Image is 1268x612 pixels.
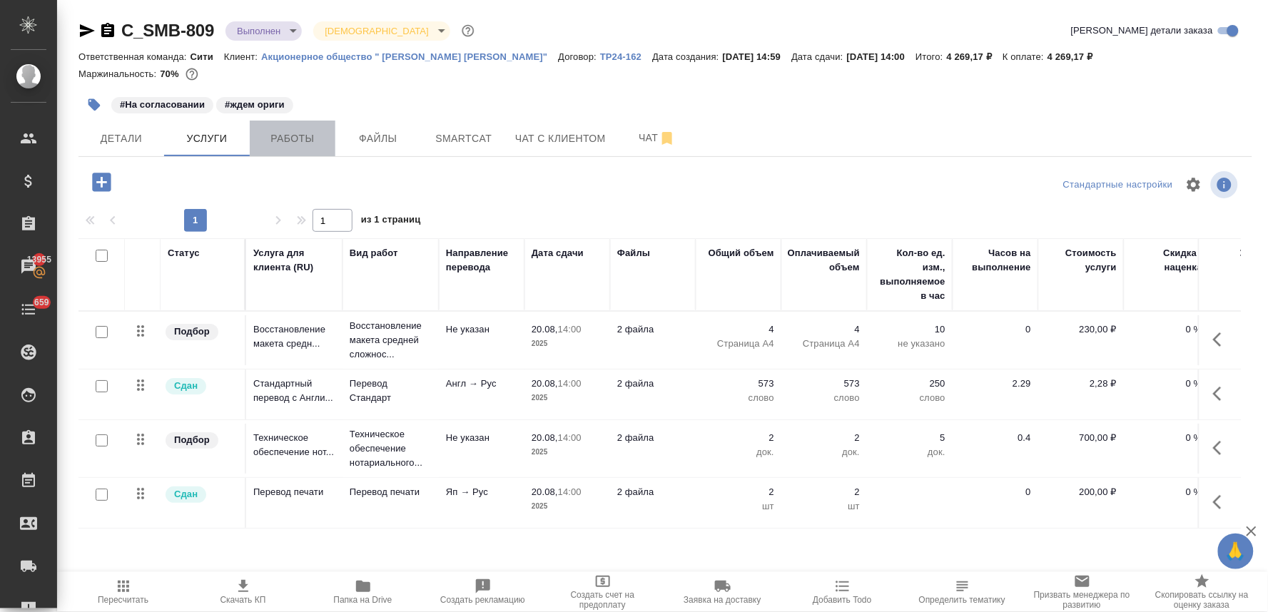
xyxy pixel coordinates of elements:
span: [PERSON_NAME] детали заказа [1071,24,1213,38]
p: Дата создания: [652,51,722,62]
p: 14:00 [558,486,582,497]
p: 2025 [532,337,603,351]
p: Не указан [446,431,517,445]
p: 0 % [1131,377,1202,391]
p: К оплате: [1003,51,1048,62]
p: 20.08, [532,378,558,389]
p: 14:00 [558,378,582,389]
a: C_SMB-809 [121,21,214,40]
p: 250 [874,377,945,391]
p: Стандартный перевод с Англи... [253,377,335,405]
span: 659 [26,295,58,310]
p: Итого: [916,51,946,62]
p: 2025 [532,391,603,405]
p: Сдан [174,379,198,393]
div: split button [1060,174,1177,196]
p: 14:00 [558,324,582,335]
p: 0 % [1131,431,1202,445]
p: 200,00 ₽ [1045,485,1117,499]
a: ТР24-162 [600,50,652,62]
button: [DEMOGRAPHIC_DATA] [320,25,432,37]
p: 20.08, [532,432,558,443]
p: Техническое обеспечение нотариального... [350,427,432,470]
p: 2025 [532,445,603,459]
p: 2 [703,485,774,499]
p: Маржинальность: [78,68,160,79]
p: #На согласовании [120,98,205,112]
p: 2,28 ₽ [1045,377,1117,391]
span: Посмотреть информацию [1211,171,1241,198]
p: Техническое обеспечение нот... [253,431,335,459]
p: Восстановление макета средн... [253,322,335,351]
p: 4 269,17 ₽ [1048,51,1104,62]
p: док. [703,445,774,459]
button: Показать кнопки [1204,322,1239,357]
p: 4 [788,322,860,337]
div: Файлы [617,246,650,260]
span: Smartcat [430,130,498,148]
span: Услуги [173,130,241,148]
p: слово [874,391,945,405]
div: Выполнен [313,21,450,41]
p: 0 % [1131,485,1202,499]
p: 14:00 [558,432,582,443]
p: шт [703,499,774,514]
p: Страница А4 [703,337,774,351]
td: 2.29 [953,369,1038,419]
p: 4 [703,322,774,337]
td: 0.4 [953,424,1038,474]
button: Чтобы определение сработало, загрузи исходные файлы на странице "файлы" и привяжи проект в SmartCat [903,572,1023,612]
p: 2 файла [617,377,689,391]
p: #ждем ориги [225,98,285,112]
p: 2 [703,431,774,445]
span: На согласовании [110,98,215,110]
button: Выполнен [233,25,285,37]
span: 13955 [19,253,60,267]
p: 573 [703,377,774,391]
div: Статус [168,246,200,260]
p: док. [874,445,945,459]
p: 2 файла [617,322,689,337]
a: Акционерное общество " [PERSON_NAME] [PERSON_NAME]" [261,50,558,62]
p: [DATE] 14:59 [723,51,792,62]
a: 13955 [4,249,54,285]
p: Клиент: [224,51,261,62]
p: Перевод печати [350,485,432,499]
div: Оплачиваемый объем [788,246,860,275]
div: Вид работ [350,246,398,260]
p: Договор: [558,51,600,62]
p: Акционерное общество " [PERSON_NAME] [PERSON_NAME]" [261,51,558,62]
p: 2 файла [617,431,689,445]
svg: Отписаться [659,130,676,147]
div: Скидка / наценка [1131,246,1202,275]
p: 10 [874,322,945,337]
p: 2 [788,431,860,445]
button: Добавить тэг [78,89,110,121]
span: 🙏 [1224,536,1248,566]
p: Восстановление макета средней сложнос... [350,319,432,362]
div: Общий объем [709,246,774,260]
button: 🙏 [1218,534,1254,569]
button: Скопировать ссылку [99,22,116,39]
p: 2 [788,485,860,499]
p: док. [788,445,860,459]
p: 573 [788,377,860,391]
p: 20.08, [532,324,558,335]
button: Показать кнопки [1204,485,1239,519]
td: 0 [953,315,1038,365]
div: Стоимость услуги [1045,246,1117,275]
p: слово [703,391,774,405]
span: из 1 страниц [361,211,421,232]
td: 0 [953,478,1038,528]
span: Чат [623,129,691,147]
p: 0 % [1131,322,1202,337]
p: 5 [874,431,945,445]
p: Не указан [446,322,517,337]
a: 659 [4,292,54,327]
span: Работы [258,130,327,148]
p: Англ → Рус [446,377,517,391]
p: 4 269,17 ₽ [947,51,1003,62]
p: Перевод Стандарт [350,377,432,405]
p: ТР24-162 [600,51,652,62]
div: Дата сдачи [532,246,584,260]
